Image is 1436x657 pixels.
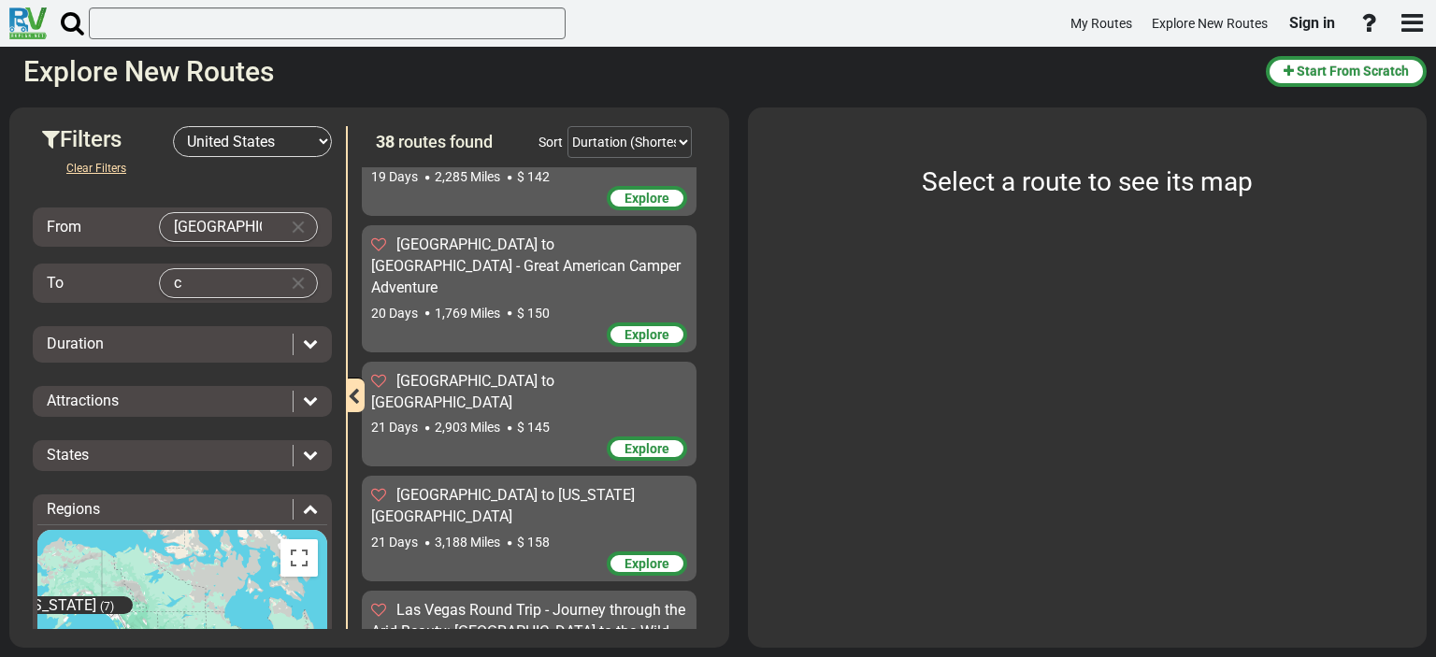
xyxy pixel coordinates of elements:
span: 1,769 Miles [435,306,500,321]
span: Explore [625,327,669,342]
span: To [47,274,64,292]
span: 3,188 Miles [435,535,500,550]
span: From [47,218,81,236]
div: [GEOGRAPHIC_DATA] to [US_STATE][GEOGRAPHIC_DATA] 21 Days 3,188 Miles $ 158 Explore [362,476,696,581]
span: $ 142 [517,169,550,184]
div: [GEOGRAPHIC_DATA] to [GEOGRAPHIC_DATA] - Great American Camper Adventure 20 Days 1,769 Miles $ 15... [362,225,696,352]
span: $ 145 [517,420,550,435]
img: RvPlanetLogo.png [9,7,47,39]
div: Explore [607,186,687,210]
div: Regions [37,499,327,521]
span: Duration [47,335,104,352]
button: Start From Scratch [1266,56,1427,87]
span: Las Vegas Round Trip - Journey through the Arid Beauty: [GEOGRAPHIC_DATA] to the Wild [371,601,685,640]
span: 21 Days [371,420,418,435]
div: Attractions [37,391,327,412]
button: Toggle fullscreen view [280,539,318,577]
span: Explore [625,556,669,571]
button: Clear Filters [51,157,141,179]
span: 38 [376,132,395,151]
button: Clear Input [284,213,312,241]
input: Select [160,213,280,241]
span: $ 150 [517,306,550,321]
span: States [47,446,89,464]
a: Sign in [1281,4,1343,43]
span: [GEOGRAPHIC_DATA] to [GEOGRAPHIC_DATA] [371,372,554,411]
span: [GEOGRAPHIC_DATA] to [US_STATE][GEOGRAPHIC_DATA] [371,486,635,525]
a: Explore New Routes [1143,6,1276,42]
a: My Routes [1062,6,1141,42]
span: Start From Scratch [1297,64,1409,79]
input: Select [160,269,280,297]
span: 2,285 Miles [435,169,500,184]
h2: Explore New Routes [23,56,1252,87]
button: Clear Input [284,269,312,297]
span: 19 Days [371,169,418,184]
div: Explore [607,436,687,461]
span: Attractions [47,392,119,409]
span: 20 Days [371,306,418,321]
span: Explore New Routes [1152,16,1268,31]
span: 21 Days [371,535,418,550]
div: Sort [538,133,563,151]
div: Explore [607,322,687,347]
span: Explore [625,441,669,456]
span: $ 158 [517,535,550,550]
span: [GEOGRAPHIC_DATA] to [GEOGRAPHIC_DATA] - Great American Camper Adventure [371,236,681,296]
span: [US_STATE] [20,596,96,614]
span: Sign in [1289,14,1335,32]
span: 2,903 Miles [435,420,500,435]
span: Explore [625,191,669,206]
span: Select a route to see its map [922,166,1253,197]
div: States [37,445,327,466]
div: [GEOGRAPHIC_DATA] to [GEOGRAPHIC_DATA] 21 Days 2,903 Miles $ 145 Explore [362,362,696,467]
h3: Filters [42,127,173,151]
div: Duration [37,334,327,355]
div: Explore [607,551,687,576]
span: My Routes [1070,16,1132,31]
span: Regions [47,500,100,518]
span: (7) [100,600,114,613]
span: routes found [398,132,493,151]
